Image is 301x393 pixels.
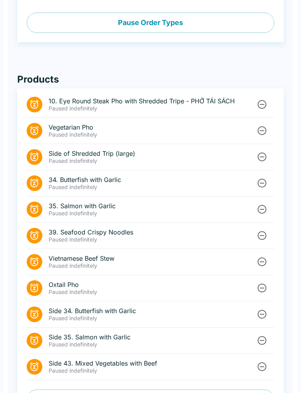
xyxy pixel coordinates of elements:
p: Paused indefinitely [49,157,256,164]
span: Side 35. Salmon with Garlic [49,333,256,341]
p: Paused indefinitely [49,315,256,322]
button: Unpause [255,123,269,138]
button: Unpause [255,228,269,243]
span: 34. Butterfish with Garlic [49,176,256,184]
button: Unpause [255,359,269,374]
span: Vietnamese Beef Stew [49,254,256,262]
button: Unpause [255,150,269,164]
p: Paused indefinitely [49,236,256,243]
button: Unpause [255,333,269,348]
span: 35. Salmon with Garlic [49,202,256,210]
button: Unpause [255,97,269,112]
button: Pause Order Types [27,13,274,33]
button: Unpause [255,307,269,321]
span: Side 34. Butterfish with Garlic [49,307,256,315]
button: Unpause [255,254,269,269]
p: Paused indefinitely [49,262,256,269]
span: 10. Eye Round Steak Pho with Shredded Tripe - PHỞ TÁI SÁCH [49,97,256,105]
p: Paused indefinitely [49,131,256,138]
p: Paused indefinitely [49,184,256,191]
button: Unpause [255,176,269,190]
button: Unpause [255,202,269,216]
p: Paused indefinitely [49,341,256,348]
span: Side 43. Mixed Vegetables with Beef [49,359,256,367]
p: Paused indefinitely [49,367,256,374]
button: Unpause [255,281,269,295]
span: Oxtail Pho [49,281,256,288]
p: Paused indefinitely [49,105,256,112]
h4: Products [17,74,284,85]
p: Paused indefinitely [49,288,256,296]
span: Side of Shredded Trip (large) [49,150,256,157]
span: 39. Seafood Crispy Noodles [49,228,256,236]
p: Paused indefinitely [49,210,256,217]
span: Vegetarian Pho [49,123,256,131]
